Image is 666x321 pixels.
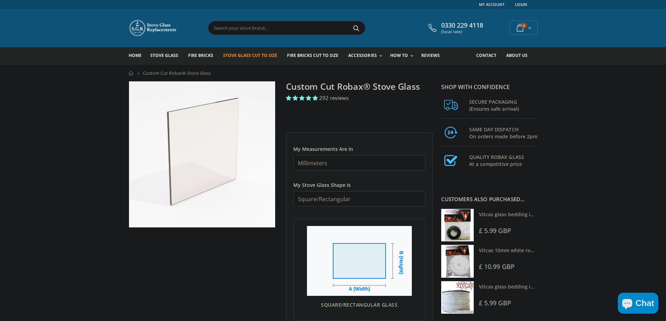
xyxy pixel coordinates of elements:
[421,52,440,58] span: Reviews
[223,47,282,65] a: Stove Glass Cut To Size
[479,283,628,290] a: Vitcas glass bedding in tape - 2mm x 15mm x 2 meters (White)
[469,125,538,140] h3: SAME DAY DISPATCH On orders made before 2pm
[188,52,213,58] span: Fire Bricks
[307,226,412,296] img: Glass Shape Preview
[616,293,660,315] inbox-online-store-chat: Shopify online store chat
[129,47,147,65] a: Home
[479,247,616,254] a: Vitcas 10mm white rope kit - includes rope seal and glue!
[469,97,538,112] h3: SECURE PACKAGING (Ensures safe arrival)
[319,94,349,101] span: 292 reviews
[301,301,418,308] p: Square/Rectangular Glass
[286,94,319,101] span: 4.94 stars
[390,47,417,65] a: How To
[506,47,533,65] a: About us
[479,226,511,235] span: £ 5.99 GBP
[506,52,528,58] span: About us
[188,47,219,65] a: Fire Bricks
[476,47,502,65] a: Contact
[129,19,178,37] img: Stove Glass Replacement
[129,81,275,227] img: stove_glass_made_to_measure_800x_crop_center.webp
[441,209,474,241] img: Vitcas stove glass bedding in tape
[441,281,474,314] img: Vitcas stove glass bedding in tape
[223,52,277,58] span: Stove Glass Cut To Size
[143,70,211,76] span: Custom Cut Robax® Stove Glass
[469,152,538,168] h3: QUALITY ROBAX GLASS At a competitive price
[479,299,511,307] span: £ 5.99 GBP
[441,22,483,29] span: 0330 229 4118
[287,47,344,65] a: Fire Bricks Cut To Size
[349,21,364,35] button: Search
[286,80,420,92] a: Custom Cut Robax® Stove Glass
[476,52,496,58] span: Contact
[348,52,377,58] span: Accessories
[150,47,184,65] a: Stove Glass
[441,245,474,277] img: Vitcas white rope, glue and gloves kit 10mm
[421,47,445,65] a: Reviews
[348,47,385,65] a: Accessories
[293,176,425,188] label: My Stove Glass Shape Is
[287,52,338,58] span: Fire Bricks Cut To Size
[441,197,538,202] div: Customers also purchased...
[150,52,178,58] span: Stove Glass
[441,29,483,34] span: (local rate)
[390,52,408,58] span: How To
[479,211,609,218] a: Vitcas glass bedding in tape - 2mm x 10mm x 2 meters
[479,262,515,271] span: £ 10.99 GBP
[129,71,134,75] a: Home
[129,52,142,58] span: Home
[521,23,527,28] span: 0
[208,21,443,35] input: Search your stove brand...
[427,22,483,34] a: 0330 229 4118 (local rate)
[441,83,538,91] p: Shop with confidence
[514,21,533,35] a: 0
[293,140,425,152] label: My Measurements Are In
